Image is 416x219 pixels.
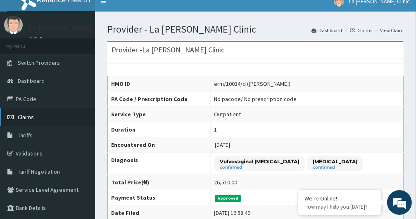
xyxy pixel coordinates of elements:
[214,80,290,88] div: erm/10034/d ([PERSON_NAME])
[304,195,375,202] div: We're Online!
[18,77,45,85] span: Dashboard
[214,125,217,134] div: 1
[108,190,211,205] th: Payment Status
[215,195,241,202] span: Approved
[220,158,299,165] p: Vulvovaginal [MEDICAL_DATA]
[311,27,342,34] a: Dashboard
[313,158,357,165] p: [MEDICAL_DATA]
[18,59,60,66] span: Switch Providers
[108,122,211,137] th: Duration
[214,178,237,186] div: 26,510.00
[313,165,357,170] small: confirmed
[18,168,60,175] span: Tariff Negotiation
[215,141,230,148] span: [DATE]
[108,107,211,122] th: Service Type
[107,24,404,35] h1: Provider - La [PERSON_NAME] Clinic
[4,16,23,34] img: User Image
[304,203,375,210] p: How may I help you today?
[112,46,224,54] h3: Provider - La [PERSON_NAME] Clinic
[214,95,297,103] div: No pacode / No prescription code
[214,110,241,118] div: Outpatient
[29,36,49,42] a: Online
[108,76,211,92] th: HMO ID
[108,92,211,107] th: PA Code / Prescription Code
[108,137,211,153] th: Encountered On
[380,27,404,34] a: View Claim
[29,24,111,32] p: La [PERSON_NAME] Clinic
[214,209,250,217] div: [DATE] 16:58:49
[350,27,372,34] a: Claims
[220,165,299,170] small: confirmed
[108,153,211,175] th: Diagnosis
[18,132,33,139] span: Tariffs
[18,113,34,121] span: Claims
[108,175,211,190] th: Total Price(₦)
